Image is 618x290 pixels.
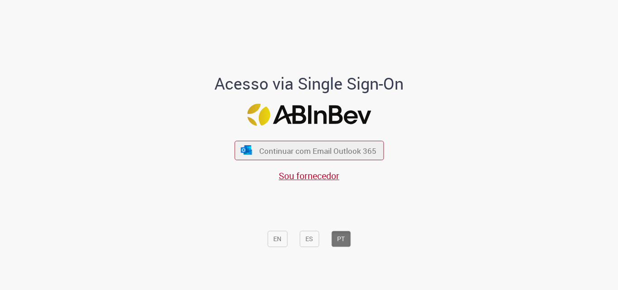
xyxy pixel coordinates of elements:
a: Sou fornecedor [279,170,339,182]
font: EN [273,235,281,243]
font: Continuar com Email Outlook 365 [259,146,376,156]
button: EN [267,231,287,247]
font: PT [337,235,345,243]
font: ES [305,235,313,243]
button: ícone Azure/Microsoft 360 Continuar com Email Outlook 365 [234,141,384,160]
img: Logotipo da ABInBev [247,104,371,126]
img: ícone Azure/Microsoft 360 [240,145,253,155]
button: PT [331,231,351,247]
font: Acesso via Single Sign-On [214,72,404,94]
button: ES [299,231,319,247]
